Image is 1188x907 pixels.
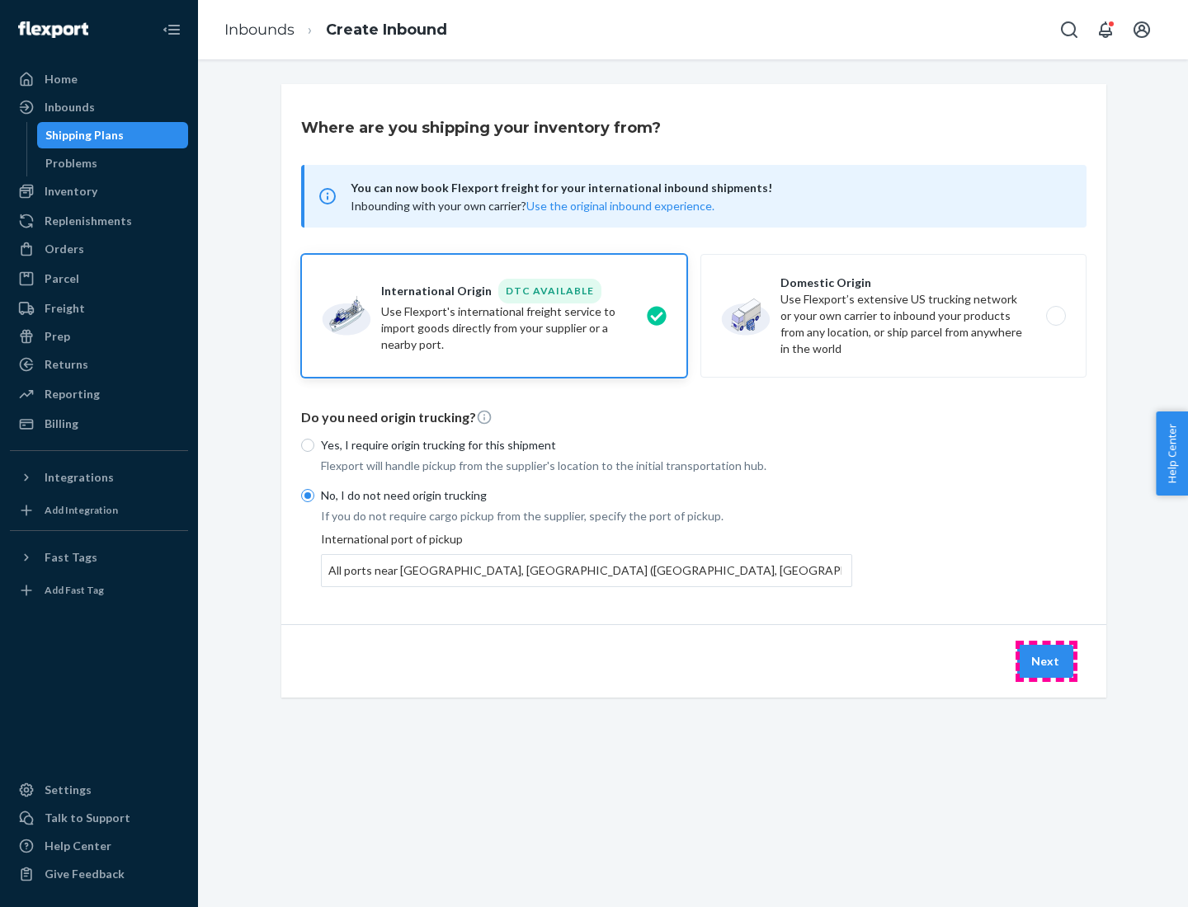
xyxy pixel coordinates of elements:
[45,583,104,597] div: Add Fast Tag
[321,458,852,474] p: Flexport will handle pickup from the supplier's location to the initial transportation hub.
[211,6,460,54] ol: breadcrumbs
[155,13,188,46] button: Close Navigation
[321,437,852,453] p: Yes, I require origin trucking for this shipment
[37,150,189,176] a: Problems
[45,549,97,566] div: Fast Tags
[10,266,188,292] a: Parcel
[45,386,100,402] div: Reporting
[10,66,188,92] a: Home
[10,178,188,204] a: Inventory
[10,577,188,604] a: Add Fast Tag
[1053,13,1086,46] button: Open Search Box
[1017,645,1073,678] button: Next
[45,127,124,143] div: Shipping Plans
[10,411,188,437] a: Billing
[45,328,70,345] div: Prep
[321,508,852,524] p: If you do not require cargo pickup from the supplier, specify the port of pickup.
[10,464,188,491] button: Integrations
[45,155,97,172] div: Problems
[301,489,314,502] input: No, I do not need origin trucking
[224,21,295,39] a: Inbounds
[45,300,85,317] div: Freight
[10,351,188,378] a: Returns
[45,469,114,486] div: Integrations
[45,416,78,432] div: Billing
[10,208,188,234] a: Replenishments
[10,833,188,859] a: Help Center
[10,861,188,887] button: Give Feedback
[326,21,447,39] a: Create Inbound
[301,117,661,139] h3: Where are you shipping your inventory from?
[10,323,188,350] a: Prep
[1156,411,1188,496] button: Help Center
[45,99,95,115] div: Inbounds
[10,381,188,407] a: Reporting
[45,503,118,517] div: Add Integration
[301,439,314,452] input: Yes, I require origin trucking for this shipment
[351,178,1067,198] span: You can now book Flexport freight for your international inbound shipments!
[1089,13,1122,46] button: Open notifications
[45,270,79,287] div: Parcel
[301,408,1087,427] p: Do you need origin trucking?
[1125,13,1158,46] button: Open account menu
[45,810,130,826] div: Talk to Support
[351,199,714,213] span: Inbounding with your own carrier?
[18,21,88,38] img: Flexport logo
[45,782,92,798] div: Settings
[45,838,111,854] div: Help Center
[10,295,188,322] a: Freight
[10,544,188,571] button: Fast Tags
[37,122,189,148] a: Shipping Plans
[10,805,188,831] a: Talk to Support
[321,487,852,504] p: No, I do not need origin trucking
[45,866,125,882] div: Give Feedback
[45,183,97,200] div: Inventory
[321,531,852,587] div: International port of pickup
[10,497,188,524] a: Add Integration
[10,777,188,803] a: Settings
[45,356,88,373] div: Returns
[45,213,132,229] div: Replenishments
[526,198,714,214] button: Use the original inbound experience.
[45,71,78,87] div: Home
[10,94,188,120] a: Inbounds
[45,241,84,257] div: Orders
[10,236,188,262] a: Orders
